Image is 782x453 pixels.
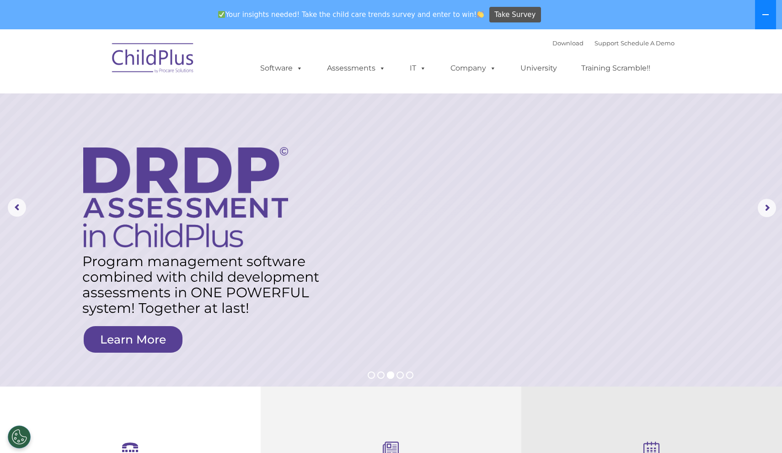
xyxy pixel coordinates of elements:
button: Cookies Settings [8,426,31,448]
rs-layer: Program management software combined with child development assessments in ONE POWERFUL system! T... [82,254,332,316]
a: Assessments [318,59,395,77]
img: 👏 [477,11,484,18]
font: | [552,39,675,47]
a: University [511,59,566,77]
img: ✅ [218,11,225,18]
span: Your insights needed! Take the child care trends survey and enter to win! [214,6,488,24]
span: Last name [127,60,155,67]
a: Learn More [84,326,182,353]
span: Take Survey [494,7,536,23]
a: Company [441,59,505,77]
a: Take Survey [489,7,541,23]
a: Software [251,59,312,77]
img: ChildPlus by Procare Solutions [107,37,199,82]
img: DRDP Assessment in ChildPlus [83,147,288,247]
a: Download [552,39,584,47]
a: IT [401,59,435,77]
a: Schedule A Demo [621,39,675,47]
a: Support [595,39,619,47]
a: Training Scramble!! [572,59,659,77]
span: Phone number [127,98,166,105]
